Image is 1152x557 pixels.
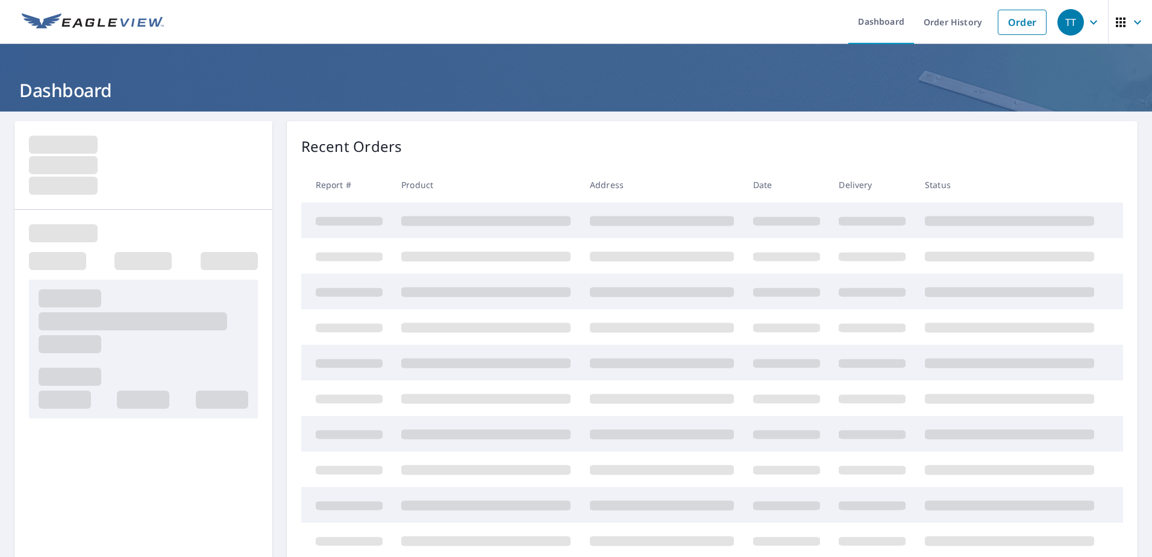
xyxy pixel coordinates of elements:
h1: Dashboard [14,78,1138,102]
th: Date [743,167,830,203]
th: Product [392,167,580,203]
p: Recent Orders [301,136,402,157]
div: TT [1057,9,1084,36]
a: Order [998,10,1047,35]
th: Address [580,167,743,203]
th: Delivery [829,167,915,203]
img: EV Logo [22,13,164,31]
th: Status [915,167,1104,203]
th: Report # [301,167,392,203]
